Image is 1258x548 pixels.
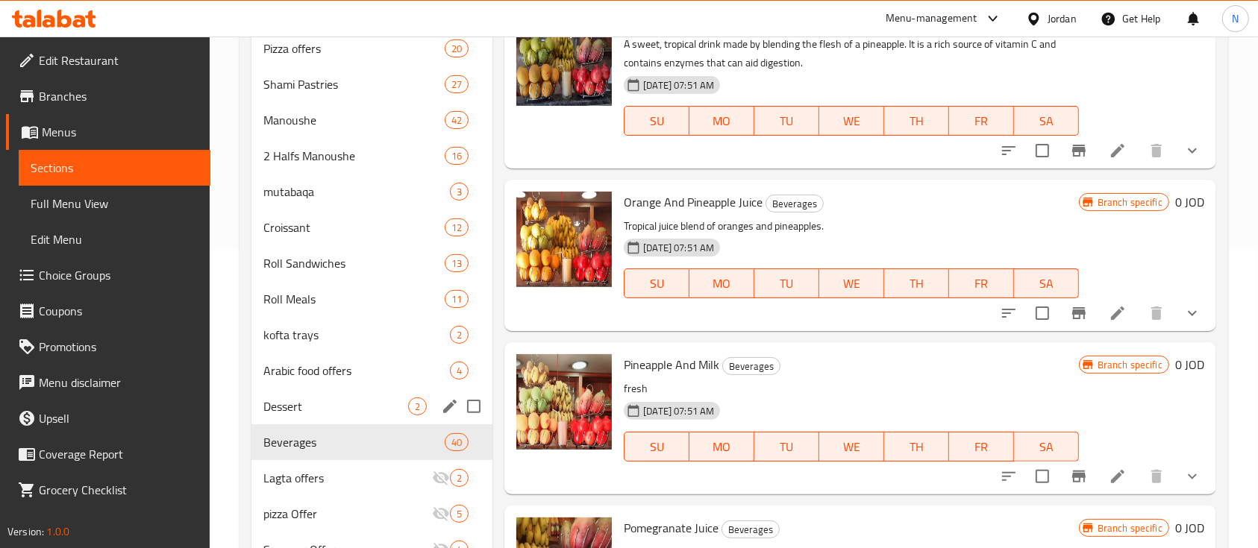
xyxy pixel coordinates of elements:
[6,472,210,508] a: Grocery Checklist
[890,436,943,458] span: TH
[263,505,432,523] span: pizza Offer
[263,469,432,487] span: Lagta offers
[1027,135,1058,166] span: Select to update
[263,254,445,272] span: Roll Sandwiches
[884,106,949,136] button: TH
[1061,459,1097,494] button: Branch-specific-item
[439,395,461,418] button: edit
[451,185,468,199] span: 3
[760,273,813,295] span: TU
[886,10,977,28] div: Menu-management
[263,218,445,236] div: Croissant
[39,302,198,320] span: Coupons
[825,110,878,132] span: WE
[263,183,450,201] span: mutabaqa
[6,78,210,114] a: Branches
[251,138,492,174] div: 2 Halfs Manoushe16
[884,432,949,462] button: TH
[624,268,689,298] button: SU
[624,106,689,136] button: SU
[445,433,469,451] div: items
[263,290,445,308] span: Roll Meals
[445,221,468,235] span: 12
[6,257,210,293] a: Choice Groups
[1092,195,1168,210] span: Branch specific
[689,106,754,136] button: MO
[884,268,949,298] button: TH
[722,520,780,538] div: Beverages
[1174,459,1210,494] button: show more
[263,433,445,451] span: Beverages
[1020,436,1073,458] span: SA
[1027,297,1058,329] span: Select to update
[949,268,1014,298] button: FR
[1175,354,1204,375] h6: 0 JOD
[689,268,754,298] button: MO
[445,42,468,56] span: 20
[263,40,445,57] span: Pizza offers
[516,192,612,287] img: Orange And Pineapple Juice
[516,354,612,450] img: Pineapple And Milk
[6,293,210,329] a: Coupons
[19,186,210,221] a: Full Menu View
[624,517,719,539] span: Pomegranate Juice
[630,436,683,458] span: SU
[31,195,198,212] span: Full Menu View
[445,78,468,92] span: 27
[6,365,210,400] a: Menu disclaimer
[432,505,450,523] svg: Inactive section
[754,268,819,298] button: TU
[1048,10,1077,27] div: Jordan
[1027,461,1058,492] span: Select to update
[722,357,780,375] div: Beverages
[766,195,824,212] div: Beverages
[445,256,468,271] span: 13
[949,432,1014,462] button: FR
[451,328,468,342] span: 2
[1061,295,1097,331] button: Branch-specific-item
[7,522,44,541] span: Version:
[760,110,813,132] span: TU
[251,245,492,281] div: Roll Sandwiches13
[450,362,469,379] div: items
[760,436,813,458] span: TU
[263,75,445,93] span: Shami Pastries
[450,183,469,201] div: items
[19,221,210,257] a: Edit Menu
[630,110,683,132] span: SU
[1183,142,1201,160] svg: Show Choices
[723,358,780,375] span: Beverages
[445,254,469,272] div: items
[890,273,943,295] span: TH
[991,295,1027,331] button: sort-choices
[39,445,198,463] span: Coverage Report
[766,195,823,212] span: Beverages
[39,374,198,391] span: Menu disclaimer
[516,10,612,106] img: Pineapple Juice
[991,133,1027,169] button: sort-choices
[624,217,1078,236] p: Tropical juice blend of oranges and pineapples.
[949,106,1014,136] button: FR
[624,432,689,462] button: SU
[251,424,492,460] div: Beverages40
[251,388,492,424] div: Dessert2edit
[689,432,754,462] button: MO
[1014,268,1079,298] button: SA
[445,292,468,306] span: 11
[6,329,210,365] a: Promotions
[955,273,1008,295] span: FR
[251,353,492,388] div: Arabic food offers4
[251,460,492,496] div: Lagta offers2
[1175,192,1204,212] h6: 0 JOD
[1061,133,1097,169] button: Branch-specific-item
[6,42,210,78] a: Edit Restaurant
[46,522,69,541] span: 1.0.0
[1183,467,1201,485] svg: Show Choices
[1175,517,1204,538] h6: 0 JOD
[890,110,943,132] span: TH
[39,481,198,499] span: Grocery Checklist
